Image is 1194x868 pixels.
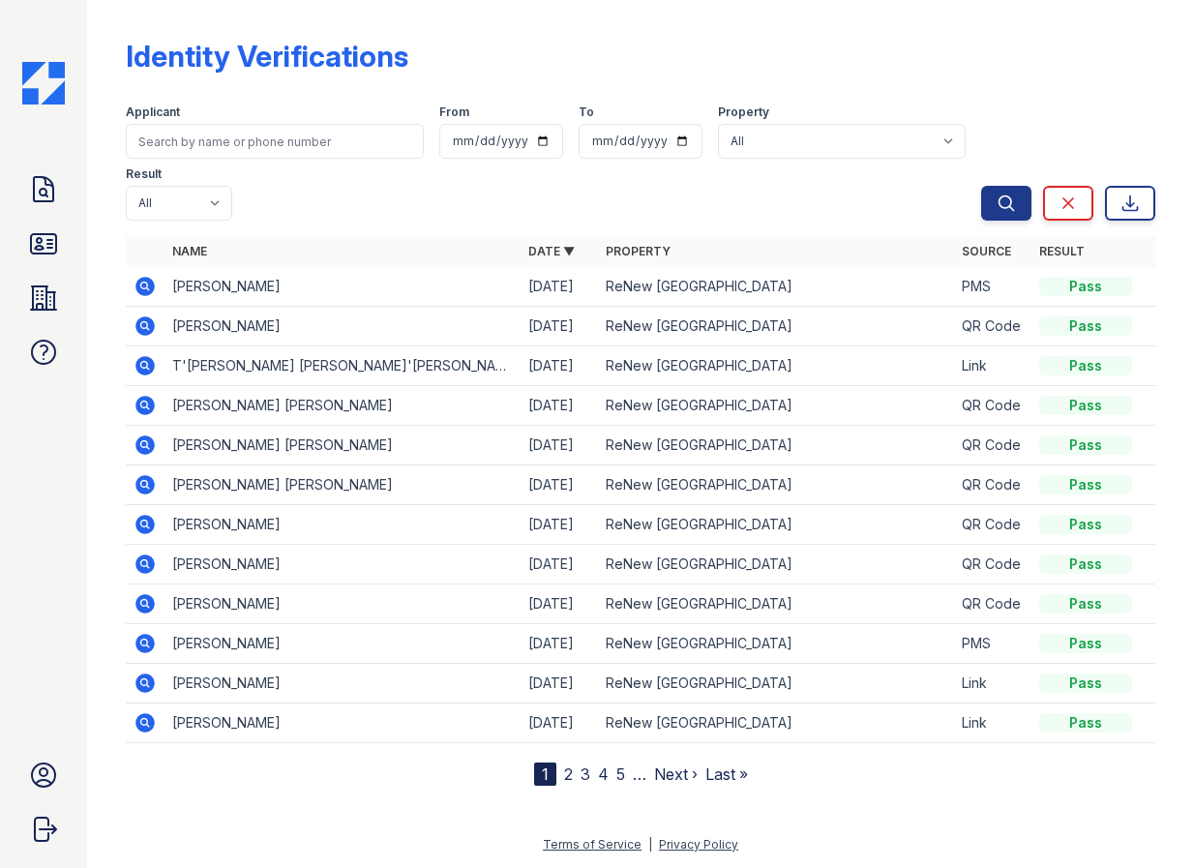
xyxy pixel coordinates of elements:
td: ReNew [GEOGRAPHIC_DATA] [598,465,954,505]
img: CE_Icon_Blue-c292c112584629df590d857e76928e9f676e5b41ef8f769ba2f05ee15b207248.png [22,62,65,105]
a: Terms of Service [543,837,642,852]
td: T'[PERSON_NAME] [PERSON_NAME]'[PERSON_NAME] [164,346,521,386]
td: [PERSON_NAME] [164,505,521,545]
td: [DATE] [521,703,598,743]
div: Pass [1039,673,1132,693]
td: ReNew [GEOGRAPHIC_DATA] [598,545,954,584]
td: [DATE] [521,426,598,465]
td: [DATE] [521,664,598,703]
td: ReNew [GEOGRAPHIC_DATA] [598,703,954,743]
td: [DATE] [521,624,598,664]
td: QR Code [954,584,1031,624]
td: [PERSON_NAME] [164,624,521,664]
td: [DATE] [521,545,598,584]
div: Pass [1039,277,1132,296]
label: Result [126,166,162,182]
td: ReNew [GEOGRAPHIC_DATA] [598,426,954,465]
td: [PERSON_NAME] [PERSON_NAME] [164,465,521,505]
td: PMS [954,267,1031,307]
td: [DATE] [521,386,598,426]
div: Identity Verifications [126,39,408,74]
td: ReNew [GEOGRAPHIC_DATA] [598,346,954,386]
a: Source [962,244,1011,258]
a: 4 [598,764,609,784]
td: QR Code [954,505,1031,545]
td: QR Code [954,465,1031,505]
td: ReNew [GEOGRAPHIC_DATA] [598,664,954,703]
td: [PERSON_NAME] [PERSON_NAME] [164,386,521,426]
label: Property [718,105,769,120]
a: Date ▼ [528,244,575,258]
div: Pass [1039,515,1132,534]
div: Pass [1039,396,1132,415]
div: Pass [1039,435,1132,455]
div: Pass [1039,554,1132,574]
a: 5 [616,764,625,784]
label: To [579,105,594,120]
div: Pass [1039,594,1132,614]
a: 2 [564,764,573,784]
td: [PERSON_NAME] [164,703,521,743]
span: … [633,763,646,786]
td: [PERSON_NAME] [164,664,521,703]
td: [PERSON_NAME] [164,545,521,584]
td: [DATE] [521,346,598,386]
label: From [439,105,469,120]
a: Name [172,244,207,258]
td: ReNew [GEOGRAPHIC_DATA] [598,505,954,545]
td: [DATE] [521,307,598,346]
td: [DATE] [521,465,598,505]
div: Pass [1039,475,1132,494]
td: [DATE] [521,505,598,545]
td: QR Code [954,426,1031,465]
div: | [648,837,652,852]
a: Property [606,244,671,258]
td: [PERSON_NAME] [164,307,521,346]
td: ReNew [GEOGRAPHIC_DATA] [598,584,954,624]
td: QR Code [954,307,1031,346]
td: QR Code [954,386,1031,426]
div: Pass [1039,316,1132,336]
td: ReNew [GEOGRAPHIC_DATA] [598,386,954,426]
td: Link [954,346,1031,386]
a: Privacy Policy [659,837,738,852]
a: Next › [654,764,698,784]
td: [PERSON_NAME] [164,584,521,624]
td: Link [954,664,1031,703]
td: PMS [954,624,1031,664]
td: ReNew [GEOGRAPHIC_DATA] [598,267,954,307]
td: ReNew [GEOGRAPHIC_DATA] [598,624,954,664]
td: QR Code [954,545,1031,584]
a: 3 [581,764,590,784]
div: 1 [534,763,556,786]
div: Pass [1039,634,1132,653]
label: Applicant [126,105,180,120]
td: ReNew [GEOGRAPHIC_DATA] [598,307,954,346]
div: Pass [1039,713,1132,733]
div: Pass [1039,356,1132,375]
input: Search by name or phone number [126,124,424,159]
td: Link [954,703,1031,743]
td: [PERSON_NAME] [PERSON_NAME] [164,426,521,465]
td: [DATE] [521,584,598,624]
td: [DATE] [521,267,598,307]
a: Last » [705,764,748,784]
td: [PERSON_NAME] [164,267,521,307]
a: Result [1039,244,1085,258]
